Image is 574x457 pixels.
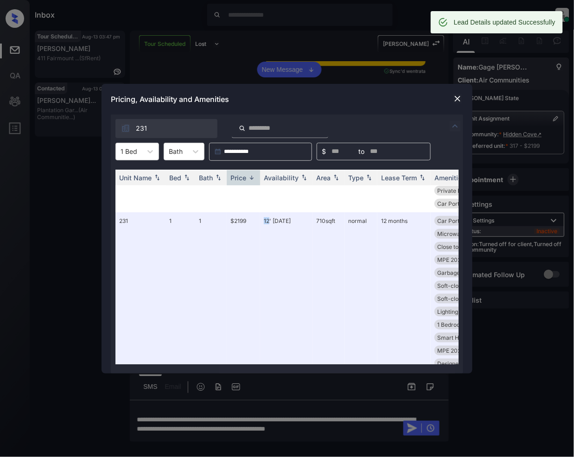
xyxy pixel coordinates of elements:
[182,174,191,181] img: sorting
[344,212,377,385] td: normal
[115,212,166,385] td: 231
[437,217,459,224] span: Car Port
[121,124,130,133] img: icon-zuma
[153,174,162,181] img: sorting
[214,174,223,181] img: sorting
[166,212,195,385] td: 1
[437,308,483,315] span: Lighting Recess...
[434,174,466,182] div: Amenities
[136,123,147,133] span: 231
[316,174,331,182] div: Area
[450,121,461,132] img: icon-zuma
[195,212,227,385] td: 1
[437,187,472,194] span: Private Entry
[332,174,341,181] img: sorting
[437,295,484,302] span: Soft-close Draw...
[322,146,326,157] span: $
[437,200,459,207] span: Car Port
[260,212,313,385] td: 12' [DATE]
[437,282,482,289] span: Soft-close Cabi...
[247,174,256,181] img: sorting
[437,321,478,328] span: 1 Bedroom K&B
[437,243,509,250] span: Close to [PERSON_NAME]...
[313,212,344,385] td: 710 sqft
[169,174,181,182] div: Bed
[453,94,462,103] img: close
[364,174,374,181] img: sorting
[264,174,299,182] div: Availability
[348,174,364,182] div: Type
[199,174,213,182] div: Bath
[230,174,246,182] div: Price
[381,174,417,182] div: Lease Term
[227,212,260,385] td: $2199
[437,334,489,341] span: Smart Home Door...
[239,124,246,133] img: icon-zuma
[119,174,152,182] div: Unit Name
[437,360,485,367] span: Designer Cabine...
[300,174,309,181] img: sorting
[454,14,555,31] div: Lead Details updated Successfully
[358,146,364,157] span: to
[418,174,427,181] img: sorting
[377,212,431,385] td: 12 months
[437,230,467,237] span: Microwave
[437,256,485,263] span: MPE 2024 Pool, ...
[102,84,472,114] div: Pricing, Availability and Amenities
[437,347,486,354] span: MPE 2023 Pool F...
[437,269,485,276] span: Garbage disposa...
